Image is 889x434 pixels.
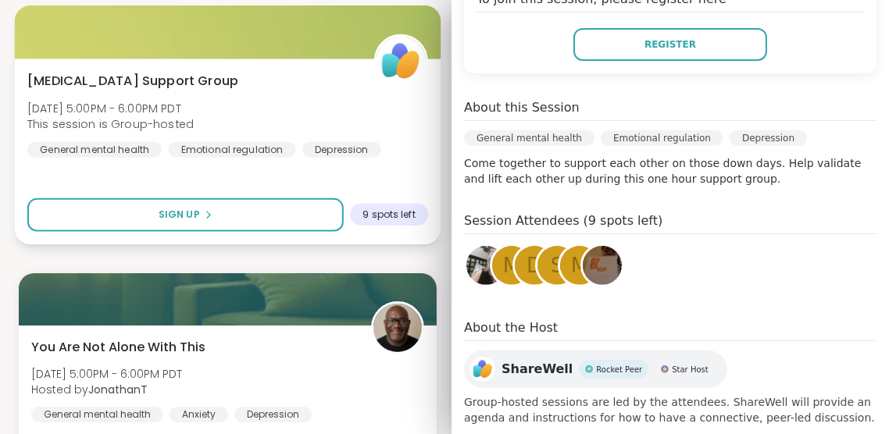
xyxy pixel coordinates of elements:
span: Star Host [672,364,708,375]
div: Depression [730,130,807,146]
p: Come together to support each other on those down days. Help validate and lift each other up duri... [464,155,877,187]
div: General mental health [464,130,594,146]
span: You Are Not Alone With This [31,338,205,357]
img: ShareWell [377,37,426,86]
div: General mental health [27,141,162,157]
img: ShareWell [470,357,495,382]
h4: About the Host [464,318,877,341]
span: m [503,251,520,281]
a: S [535,244,579,287]
span: Group-hosted sessions are led by the attendees. ShareWell will provide an agenda and instructions... [464,394,877,425]
div: Depression [234,407,312,422]
h4: About this Session [464,98,580,117]
span: This session is Group-hosted [27,116,194,132]
h4: Session Attendees (9 spots left) [464,212,877,234]
div: General mental health [31,407,163,422]
span: M [571,251,588,281]
span: Hosted by [31,382,182,397]
a: Vici [580,244,624,287]
a: huggy [464,244,508,287]
span: [MEDICAL_DATA] Support Group [27,71,238,90]
div: Emotional regulation [601,130,723,146]
button: Sign Up [27,198,344,232]
span: Rocket Peer [596,364,642,375]
img: JonathanT [373,304,422,352]
span: Register [644,37,696,52]
span: 9 spots left [362,208,415,221]
span: ShareWell [502,360,573,379]
a: m [490,244,534,287]
button: Register [573,28,767,61]
span: [DATE] 5:00PM - 6:00PM PDT [31,366,182,382]
img: huggy [466,246,505,285]
img: Rocket Peer [585,365,593,373]
div: Anxiety [170,407,228,422]
a: d [512,244,556,287]
img: Vici [583,246,622,285]
span: S [551,251,564,281]
div: Depression [302,141,381,157]
span: Sign Up [159,208,200,222]
img: Star Host [661,365,669,373]
span: d [527,251,542,281]
div: Emotional regulation [169,141,296,157]
span: [DATE] 5:00PM - 6:00PM PDT [27,100,194,116]
a: M [558,244,602,287]
b: JonathanT [88,382,148,397]
a: ShareWellShareWellRocket PeerRocket PeerStar HostStar Host [464,350,727,388]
